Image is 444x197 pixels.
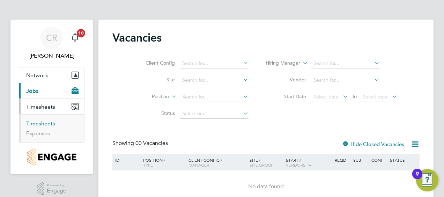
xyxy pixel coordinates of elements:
[138,154,187,171] div: Position /
[26,103,55,110] span: Timesheets
[311,75,380,85] input: Search for...
[248,154,284,171] div: Site /
[26,88,38,94] span: Jobs
[19,67,84,83] button: Network
[10,20,93,174] nav: Main navigation
[135,60,175,66] label: Client Config
[333,154,351,166] div: Reqd
[180,92,249,102] input: Search for...
[19,83,84,98] button: Jobs
[26,130,50,137] a: Expenses
[363,94,388,100] span: Select date
[19,148,84,166] a: Go to home page
[187,154,248,171] div: Client Config /
[250,162,273,168] span: Site Group
[26,72,48,79] span: Network
[266,76,306,83] label: Vendor
[311,59,380,68] input: Search for...
[113,154,138,166] div: ID
[46,33,57,42] span: CR
[19,52,84,60] span: Charlie Regan
[19,114,84,143] div: Timesheets
[180,109,249,119] input: Select one
[129,93,169,100] label: Position
[113,183,419,190] div: No data found
[135,140,168,147] span: 00 Vacancies
[112,31,162,45] h2: Vacancies
[77,29,85,37] span: 10
[19,27,84,60] a: CR[PERSON_NAME]
[135,76,175,83] label: Site
[26,120,55,127] a: Timesheets
[68,27,82,49] a: 10
[342,141,404,147] label: Hide Closed Vacancies
[286,162,305,168] span: Vendors
[143,162,153,168] span: Type
[47,188,66,194] span: Engage
[180,75,249,85] input: Search for...
[284,154,333,172] div: Start /
[416,169,438,191] button: Open Resource Center, 9 new notifications
[188,162,209,168] span: Manager
[313,94,339,100] span: Select date
[37,182,67,196] a: Powered byEngage
[260,60,300,67] label: Hiring Manager
[350,92,359,101] span: To
[135,110,175,116] label: Status
[370,154,388,166] div: Conf
[27,148,76,166] img: countryside-properties-logo-retina.png
[351,154,370,166] div: Sub
[388,154,419,166] div: Status
[266,93,306,100] label: Start Date
[180,59,249,68] input: Search for...
[19,99,84,114] button: Timesheets
[416,174,419,183] div: 9
[112,140,169,147] div: Showing
[47,182,66,188] span: Powered by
